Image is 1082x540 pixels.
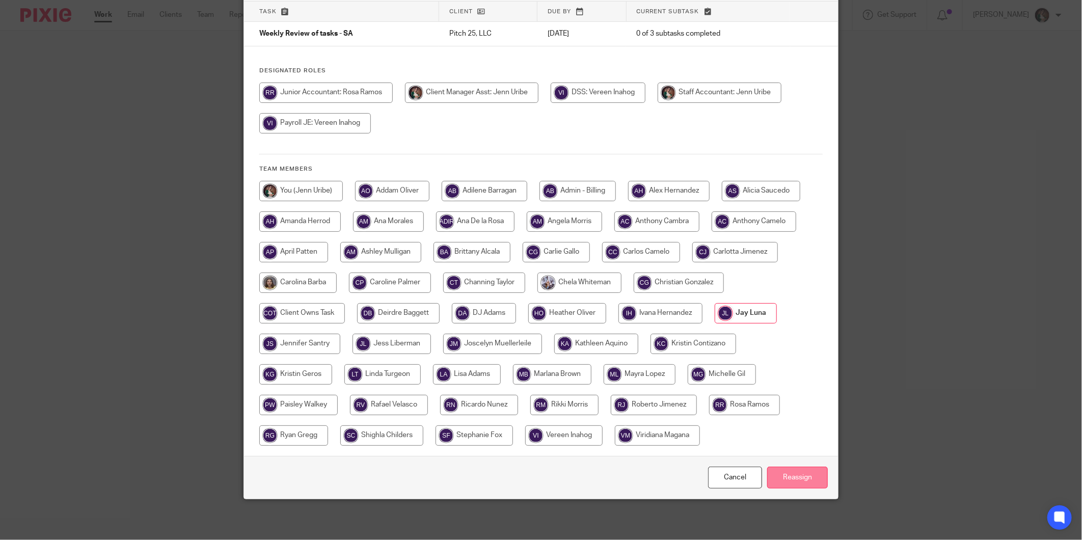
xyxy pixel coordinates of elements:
[449,9,473,14] span: Client
[449,29,527,39] p: Pitch 25, LLC
[767,467,828,489] input: Reassign
[259,31,353,38] span: Weekly Review of tasks - SA
[548,9,571,14] span: Due by
[259,67,823,75] h4: Designated Roles
[637,9,699,14] span: Current subtask
[259,9,277,14] span: Task
[708,467,762,489] a: Close this dialog window
[259,165,823,173] h4: Team members
[548,29,616,39] p: [DATE]
[626,22,790,46] td: 0 of 3 subtasks completed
